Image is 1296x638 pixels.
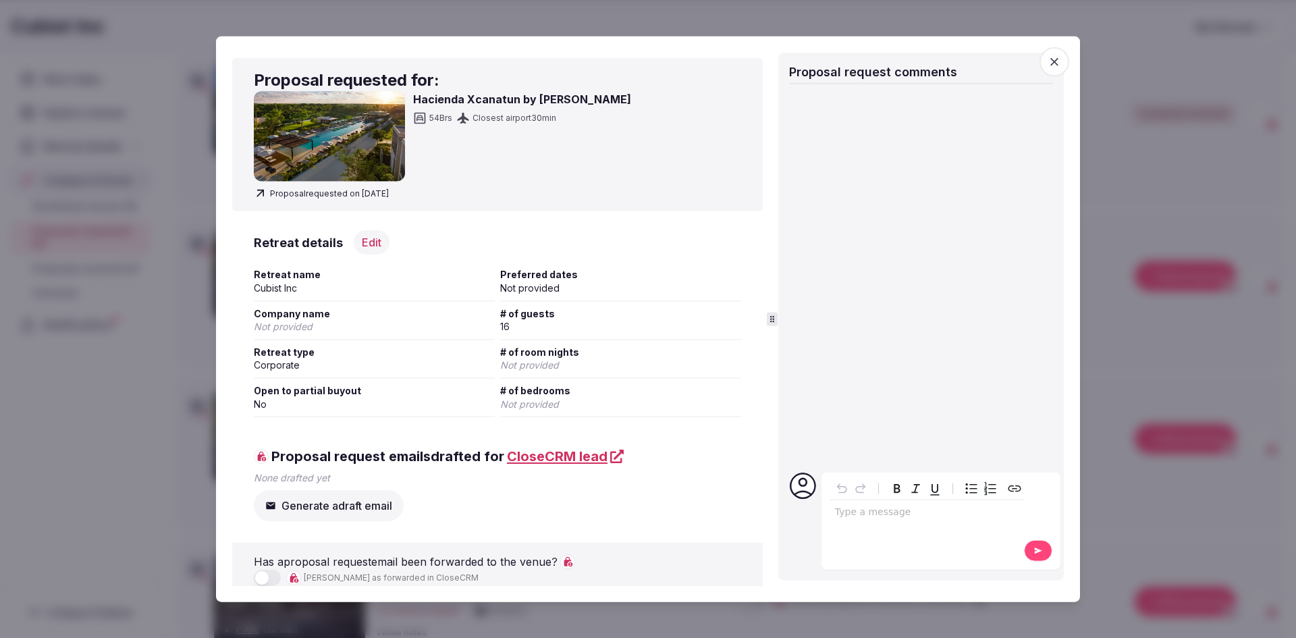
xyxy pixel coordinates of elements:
[981,479,1000,498] button: Numbered list
[254,187,389,201] span: Proposal requested on [DATE]
[254,282,495,295] div: Cubist Inc
[429,112,452,124] span: 54 Brs
[925,479,944,498] button: Underline
[473,112,556,124] span: Closest airport 30 min
[254,490,404,521] button: Generate adraft email
[500,307,741,320] span: # of guests
[413,91,631,107] h3: Hacienda Xcanatun by [PERSON_NAME]
[962,479,1000,498] div: toggle group
[254,307,495,320] span: Company name
[507,447,624,466] a: CloseCRM lead
[962,479,981,498] button: Bulleted list
[254,554,558,570] p: Has a proposal request email been forwarded to the venue?
[907,479,925,498] button: Italic
[254,268,495,282] span: Retreat name
[830,500,1024,527] div: editable markdown
[888,479,907,498] button: Bold
[254,358,495,372] div: Corporate
[354,230,389,255] button: Edit
[254,471,741,485] p: None drafted yet
[500,398,559,409] span: Not provided
[254,397,495,410] div: No
[500,345,741,358] span: # of room nights
[254,91,405,182] img: Hacienda Xcanatun by Angsana
[254,321,313,332] span: Not provided
[254,68,741,91] h2: Proposal requested for:
[500,282,741,295] div: Not provided
[1005,479,1024,498] button: Create link
[500,384,741,398] span: # of bedrooms
[500,359,559,371] span: Not provided
[254,345,495,358] span: Retreat type
[254,234,343,251] h3: Retreat details
[254,384,495,398] span: Open to partial buyout
[500,268,741,282] span: Preferred dates
[304,572,479,583] span: [PERSON_NAME] as forwarded in CloseCRM
[500,320,741,334] div: 16
[789,64,957,78] span: Proposal request comments
[254,447,624,466] span: Proposal request emails drafted for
